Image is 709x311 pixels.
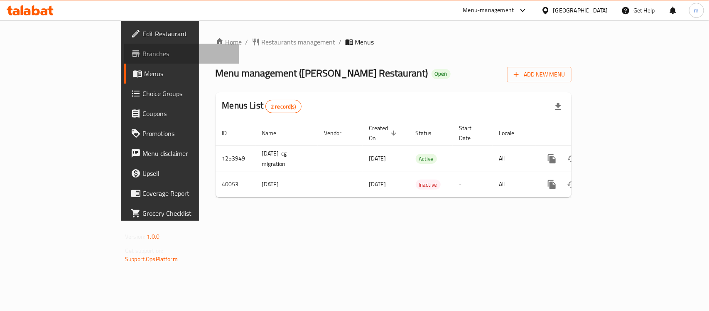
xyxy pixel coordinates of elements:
[255,172,318,197] td: [DATE]
[416,154,437,164] span: Active
[147,231,159,242] span: 1.0.0
[216,64,428,82] span: Menu management ( [PERSON_NAME] Restaurant )
[125,245,163,256] span: Get support on:
[216,37,572,47] nav: breadcrumb
[124,44,239,64] a: Branches
[125,231,145,242] span: Version:
[432,70,451,77] span: Open
[124,84,239,104] a: Choice Groups
[266,103,301,111] span: 2 record(s)
[142,168,233,178] span: Upsell
[262,128,287,138] span: Name
[222,99,302,113] h2: Menus List
[548,96,568,116] div: Export file
[142,29,233,39] span: Edit Restaurant
[124,64,239,84] a: Menus
[459,123,483,143] span: Start Date
[453,146,493,172] td: -
[493,172,535,197] td: All
[142,208,233,218] span: Grocery Checklist
[507,67,572,82] button: Add New Menu
[124,183,239,203] a: Coverage Report
[124,163,239,183] a: Upsell
[142,109,233,118] span: Coupons
[416,180,441,190] div: Inactive
[125,254,178,264] a: Support.OpsPlatform
[142,188,233,198] span: Coverage Report
[499,128,525,138] span: Locale
[124,203,239,223] a: Grocery Checklist
[493,146,535,172] td: All
[416,180,441,190] span: Inactive
[514,69,565,80] span: Add New Menu
[355,37,374,47] span: Menus
[562,149,582,169] button: Change Status
[124,123,239,143] a: Promotions
[252,37,336,47] a: Restaurants management
[542,149,562,169] button: more
[262,37,336,47] span: Restaurants management
[265,100,302,113] div: Total records count
[142,49,233,59] span: Branches
[694,6,699,15] span: m
[562,175,582,195] button: Change Status
[324,128,353,138] span: Vendor
[124,24,239,44] a: Edit Restaurant
[144,69,233,79] span: Menus
[369,179,386,190] span: [DATE]
[222,128,238,138] span: ID
[369,123,399,143] span: Created On
[255,146,318,172] td: [DATE]-cg migration
[542,175,562,195] button: more
[142,128,233,138] span: Promotions
[416,128,443,138] span: Status
[124,104,239,123] a: Coupons
[432,69,451,79] div: Open
[453,172,493,197] td: -
[553,6,608,15] div: [GEOGRAPHIC_DATA]
[339,37,342,47] li: /
[142,89,233,99] span: Choice Groups
[124,143,239,163] a: Menu disclaimer
[245,37,248,47] li: /
[535,121,628,146] th: Actions
[463,5,514,15] div: Menu-management
[142,148,233,158] span: Menu disclaimer
[369,153,386,164] span: [DATE]
[216,121,628,197] table: enhanced table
